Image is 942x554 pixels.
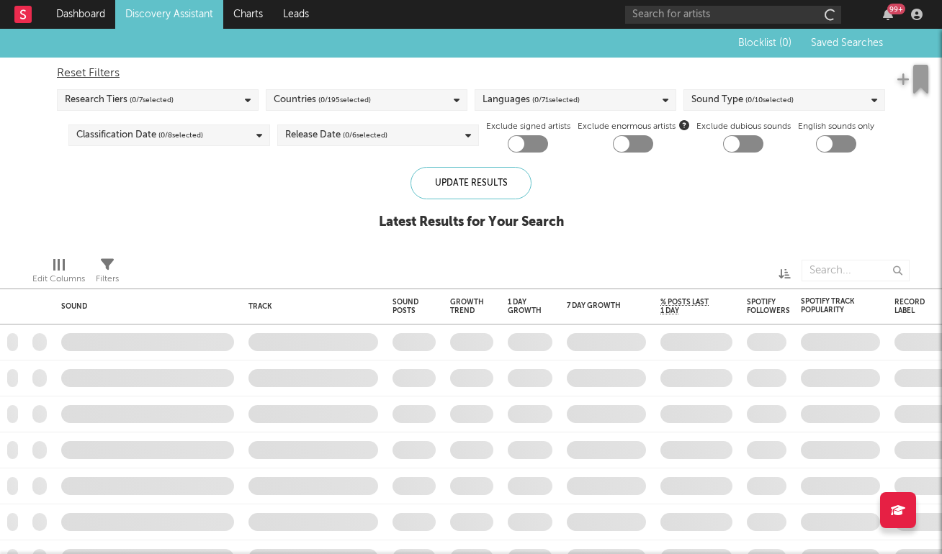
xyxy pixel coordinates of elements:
[802,260,910,281] input: Search...
[248,302,371,311] div: Track
[379,214,564,231] div: Latest Results for Your Search
[32,253,85,294] div: Edit Columns
[57,65,885,82] div: Reset Filters
[807,37,886,49] button: Saved Searches
[508,298,542,315] div: 1 Day Growth
[483,91,580,109] div: Languages
[798,118,874,135] label: English sounds only
[745,91,794,109] span: ( 0 / 10 selected)
[883,9,893,20] button: 99+
[738,38,791,48] span: Blocklist
[343,127,387,144] span: ( 0 / 6 selected)
[691,91,794,109] div: Sound Type
[625,6,841,24] input: Search for artists
[811,38,886,48] span: Saved Searches
[578,118,689,135] span: Exclude enormous artists
[318,91,371,109] span: ( 0 / 195 selected)
[130,91,174,109] span: ( 0 / 7 selected)
[679,118,689,132] button: Exclude enormous artists
[486,118,570,135] label: Exclude signed artists
[801,297,858,314] div: Spotify Track Popularity
[96,271,119,288] div: Filters
[887,4,905,14] div: 99 +
[411,167,531,199] div: Update Results
[696,118,791,135] label: Exclude dubious sounds
[779,38,791,48] span: ( 0 )
[96,253,119,294] div: Filters
[392,298,418,315] div: Sound Posts
[274,91,371,109] div: Countries
[747,298,790,315] div: Spotify Followers
[65,91,174,109] div: Research Tiers
[158,127,203,144] span: ( 0 / 8 selected)
[450,298,486,315] div: Growth Trend
[32,271,85,288] div: Edit Columns
[76,127,203,144] div: Classification Date
[61,302,227,311] div: Sound
[660,298,711,315] span: % Posts Last 1 Day
[567,301,624,310] div: 7 Day Growth
[532,91,580,109] span: ( 0 / 71 selected)
[285,127,387,144] div: Release Date
[894,298,930,315] div: Record Label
